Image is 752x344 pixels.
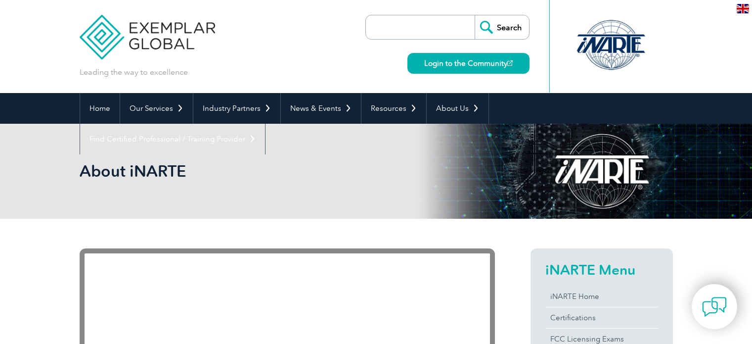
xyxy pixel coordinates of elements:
a: Our Services [120,93,193,124]
a: Certifications [545,307,658,328]
a: Industry Partners [193,93,280,124]
img: open_square.png [507,60,513,66]
input: Search [475,15,529,39]
a: Resources [361,93,426,124]
a: iNARTE Home [545,286,658,307]
a: Login to the Community [407,53,530,74]
a: News & Events [281,93,361,124]
a: Find Certified Professional / Training Provider [80,124,265,154]
p: Leading the way to excellence [80,67,188,78]
a: About Us [427,93,488,124]
h2: iNARTE Menu [545,262,658,278]
h2: About iNARTE [80,163,495,179]
img: en [737,4,749,13]
a: Home [80,93,120,124]
img: contact-chat.png [702,295,727,319]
